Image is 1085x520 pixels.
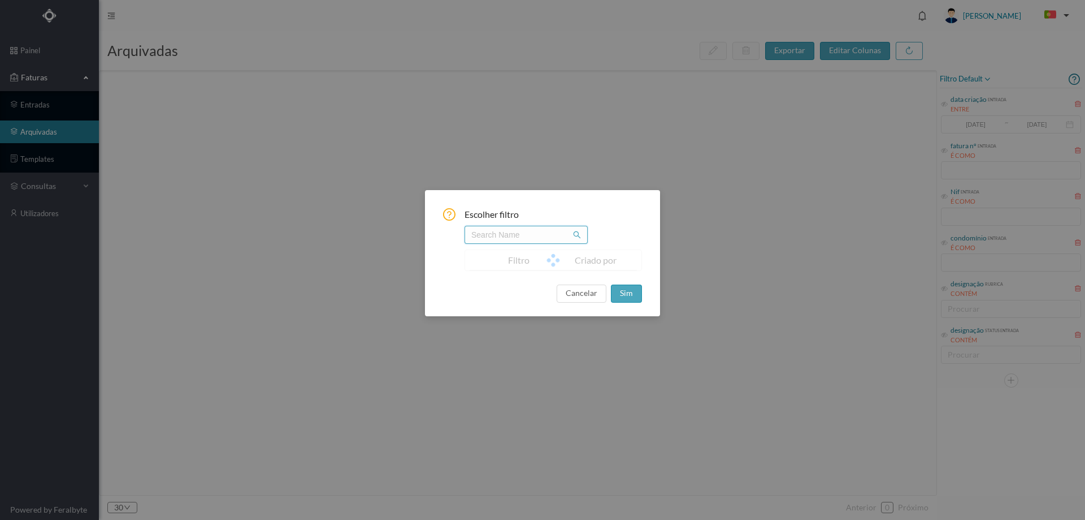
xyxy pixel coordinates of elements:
[443,208,455,221] i: icon: question-circle
[465,226,588,244] input: Search name
[557,285,606,303] button: cancelar
[611,285,642,303] button: sim
[465,208,642,221] span: Escolher filtro
[573,231,581,239] i: icon: search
